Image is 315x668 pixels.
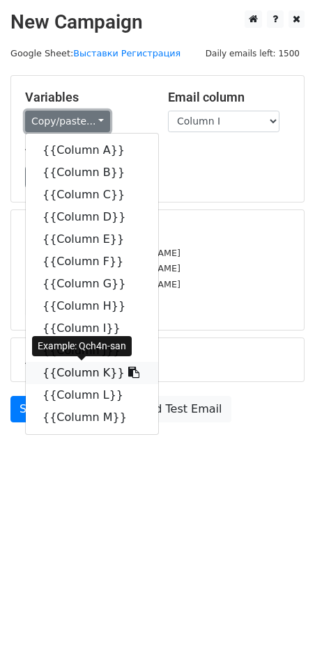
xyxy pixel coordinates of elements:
[26,317,158,340] a: {{Column I}}
[25,248,180,258] small: [EMAIL_ADDRESS][DOMAIN_NAME]
[73,48,180,58] a: Выставки Регистрация
[25,263,180,273] small: [EMAIL_ADDRESS][DOMAIN_NAME]
[26,184,158,206] a: {{Column C}}
[10,396,56,422] a: Send
[201,46,305,61] span: Daily emails left: 1500
[26,206,158,228] a: {{Column D}}
[168,90,290,105] h5: Email column
[26,250,158,273] a: {{Column F}}
[26,228,158,250] a: {{Column E}}
[125,396,231,422] a: Send Test Email
[26,340,158,362] a: {{Column J}}
[26,295,158,317] a: {{Column H}}
[26,384,158,406] a: {{Column L}}
[25,111,110,132] a: Copy/paste...
[201,48,305,58] a: Daily emails left: 1500
[10,10,305,34] h2: New Campaign
[26,161,158,184] a: {{Column B}}
[245,601,315,668] iframe: Chat Widget
[32,336,132,356] div: Example: Qch4n-san
[26,406,158,429] a: {{Column M}}
[26,273,158,295] a: {{Column G}}
[26,139,158,161] a: {{Column A}}
[10,48,180,58] small: Google Sheet:
[25,279,180,289] small: [EMAIL_ADDRESS][DOMAIN_NAME]
[25,90,147,105] h5: Variables
[26,362,158,384] a: {{Column K}}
